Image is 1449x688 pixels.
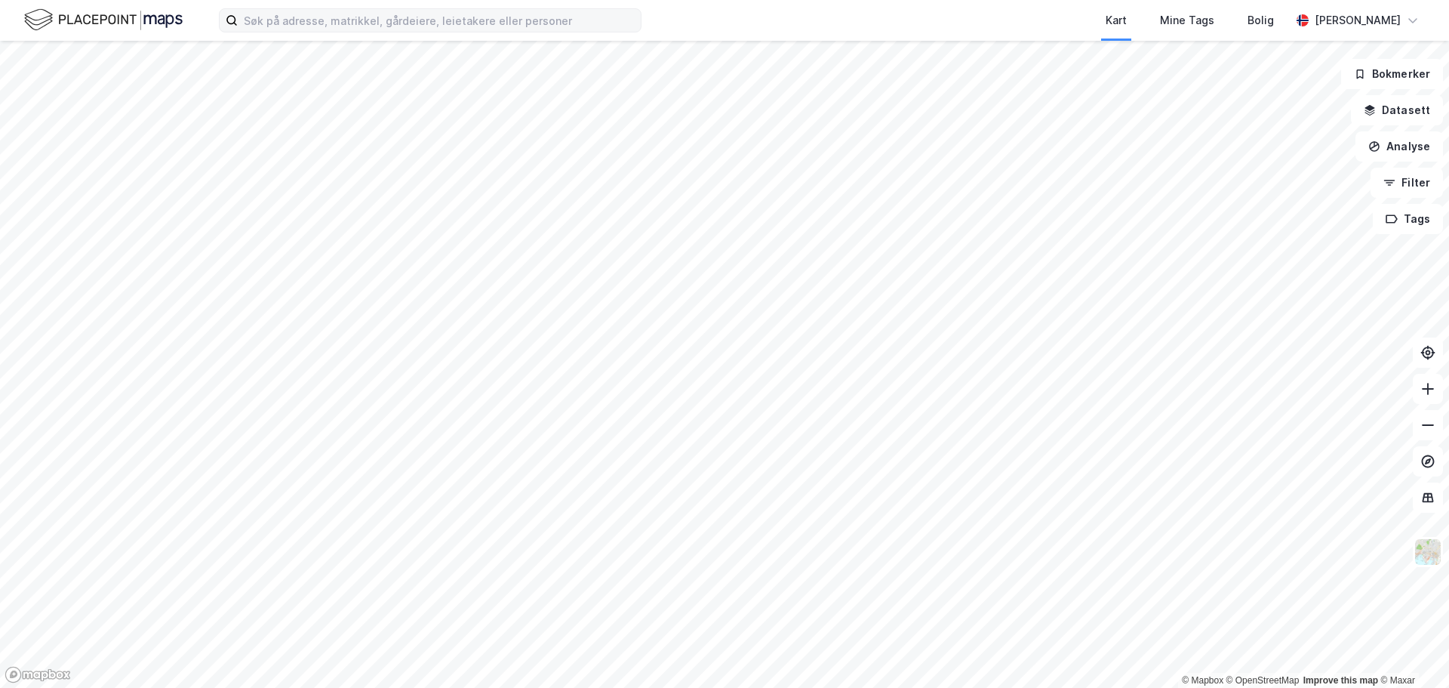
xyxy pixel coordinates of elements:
a: Mapbox [1182,675,1223,686]
button: Tags [1373,204,1443,234]
a: Mapbox homepage [5,666,71,683]
iframe: Chat Widget [1374,615,1449,688]
img: logo.f888ab2527a4732fd821a326f86c7f29.svg [24,7,183,33]
input: Søk på adresse, matrikkel, gårdeiere, leietakere eller personer [238,9,641,32]
div: [PERSON_NAME] [1315,11,1401,29]
div: Kart [1106,11,1127,29]
div: Mine Tags [1160,11,1214,29]
div: Bolig [1247,11,1274,29]
div: Kontrollprogram for chat [1374,615,1449,688]
button: Filter [1371,168,1443,198]
img: Z [1414,538,1442,566]
button: Datasett [1351,95,1443,125]
button: Analyse [1355,131,1443,162]
a: Improve this map [1303,675,1378,686]
a: OpenStreetMap [1226,675,1300,686]
button: Bokmerker [1341,59,1443,89]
